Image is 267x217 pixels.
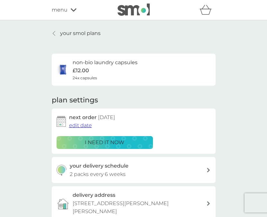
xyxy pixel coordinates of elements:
[70,170,126,178] p: 2 packs every 6 weeks
[73,199,206,216] p: [STREET_ADDRESS][PERSON_NAME][PERSON_NAME]
[52,29,101,38] a: your smol plans
[98,114,115,120] span: [DATE]
[73,58,138,67] h6: non-bio laundry capsules
[52,95,98,105] h2: plan settings
[52,157,216,183] button: your delivery schedule2 packs every 6 weeks
[70,162,129,170] h3: your delivery schedule
[52,6,67,14] span: menu
[73,191,115,199] h3: delivery address
[85,138,124,147] p: i need it now
[69,122,92,128] span: edit date
[73,66,89,75] p: £12.00
[118,4,150,16] img: smol
[69,121,92,130] button: edit date
[60,29,101,38] p: your smol plans
[200,4,216,16] div: basket
[73,75,97,81] span: 24x capsules
[57,136,153,149] button: i need it now
[69,113,115,122] h2: next order
[57,63,69,76] img: non-bio laundry capsules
